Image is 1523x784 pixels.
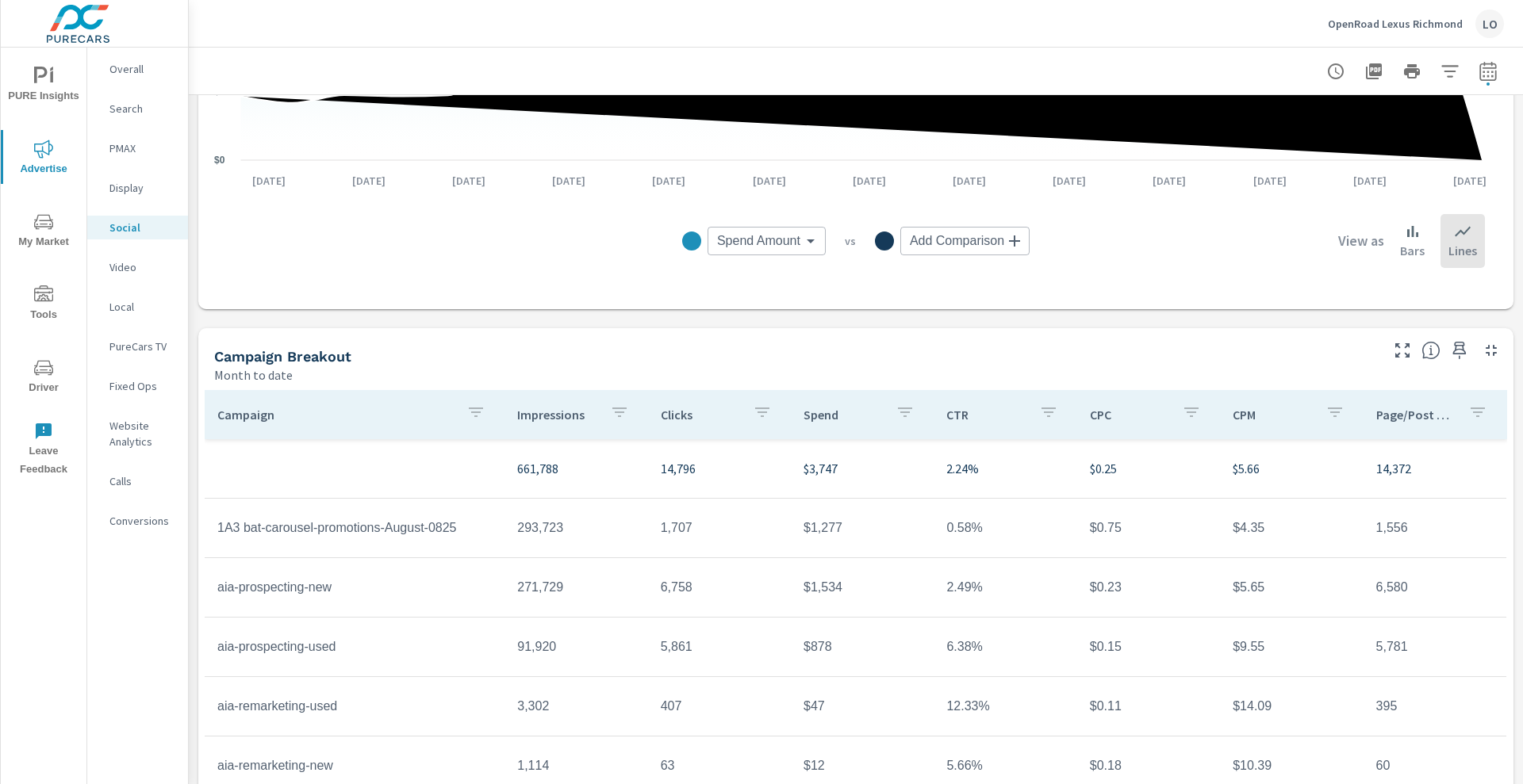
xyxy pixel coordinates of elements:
[791,568,934,607] td: $1,534
[946,459,1064,478] p: 2.24%
[109,259,175,275] p: Video
[1376,459,1494,478] p: 14,372
[87,374,188,398] div: Fixed Ops
[1364,568,1506,607] td: 6,580
[942,173,997,189] p: [DATE]
[109,220,175,235] p: Social
[6,140,82,178] span: Advertise
[517,407,597,423] p: Impressions
[1390,338,1415,363] button: Make Fullscreen
[661,459,778,478] p: 14,796
[87,136,188,160] div: PMAX
[708,227,826,255] div: Spend Amount
[934,568,1076,607] td: 2.49%
[1421,341,1441,360] span: This is a summary of Social performance results by campaign. Each column can be sorted.
[946,407,1026,423] p: CTR
[6,358,82,397] span: Driver
[934,508,1076,548] td: 0.58%
[1358,55,1390,87] button: "Export Report to PDF"
[1448,241,1477,260] p: Lines
[1376,407,1456,423] p: Page/Post Action
[1364,627,1506,667] td: 5,781
[791,508,934,548] td: $1,277
[1233,459,1350,478] p: $5.66
[1364,508,1506,548] td: 1,556
[205,627,504,667] td: aia-prospecting-used
[214,155,225,166] text: $0
[217,407,454,423] p: Campaign
[1077,627,1220,667] td: $0.15
[1442,173,1498,189] p: [DATE]
[109,101,175,117] p: Search
[1077,568,1220,607] td: $0.23
[109,378,175,394] p: Fixed Ops
[842,173,897,189] p: [DATE]
[87,97,188,120] div: Search
[1042,173,1097,189] p: [DATE]
[1342,173,1398,189] p: [DATE]
[6,422,82,479] span: Leave Feedback
[214,365,293,384] p: Month to date
[205,568,504,607] td: aia-prospecting-new
[661,407,740,423] p: Clicks
[214,86,230,97] text: $95
[109,140,175,156] p: PMAX
[504,686,647,726] td: 3,302
[1328,17,1463,31] p: OpenRoad Lexus Richmond
[87,176,188,200] div: Display
[6,212,82,251] span: My Market
[109,473,175,489] p: Calls
[1396,55,1428,87] button: Print Report
[1077,508,1220,548] td: $0.75
[1220,568,1363,607] td: $5.65
[109,61,175,77] p: Overall
[87,509,188,533] div: Conversions
[504,508,647,548] td: 293,723
[214,348,351,365] h5: Campaign Breakout
[109,513,175,529] p: Conversions
[934,627,1076,667] td: 6.38%
[826,234,875,248] p: vs
[87,57,188,81] div: Overall
[87,335,188,358] div: PureCars TV
[648,627,791,667] td: 5,861
[87,414,188,453] div: Website Analytics
[109,418,175,449] p: Website Analytics
[791,686,934,726] td: $47
[1077,686,1220,726] td: $0.11
[441,173,497,189] p: [DATE]
[109,180,175,196] p: Display
[1233,407,1312,423] p: CPM
[109,338,175,354] p: PureCars TV
[1447,338,1472,363] span: Save this to your personalized report
[648,568,791,607] td: 6,758
[341,173,397,189] p: [DATE]
[109,299,175,315] p: Local
[504,627,647,667] td: 91,920
[1220,508,1363,548] td: $4.35
[541,173,597,189] p: [DATE]
[1364,686,1506,726] td: 395
[910,233,1004,249] span: Add Comparison
[1090,459,1207,478] p: $0.25
[648,508,791,548] td: 1,707
[1141,173,1197,189] p: [DATE]
[241,173,297,189] p: [DATE]
[1,48,86,485] div: nav menu
[1472,55,1504,87] button: Select Date Range
[87,295,188,319] div: Local
[804,459,921,478] p: $3,747
[205,686,504,726] td: aia-remarketing-used
[504,568,647,607] td: 271,729
[717,233,800,249] span: Spend Amount
[648,686,791,726] td: 407
[87,216,188,239] div: Social
[6,285,82,324] span: Tools
[1434,55,1466,87] button: Apply Filters
[742,173,797,189] p: [DATE]
[1400,241,1425,260] p: Bars
[1242,173,1298,189] p: [DATE]
[517,459,635,478] p: 661,788
[6,67,82,105] span: PURE Insights
[900,227,1030,255] div: Add Comparison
